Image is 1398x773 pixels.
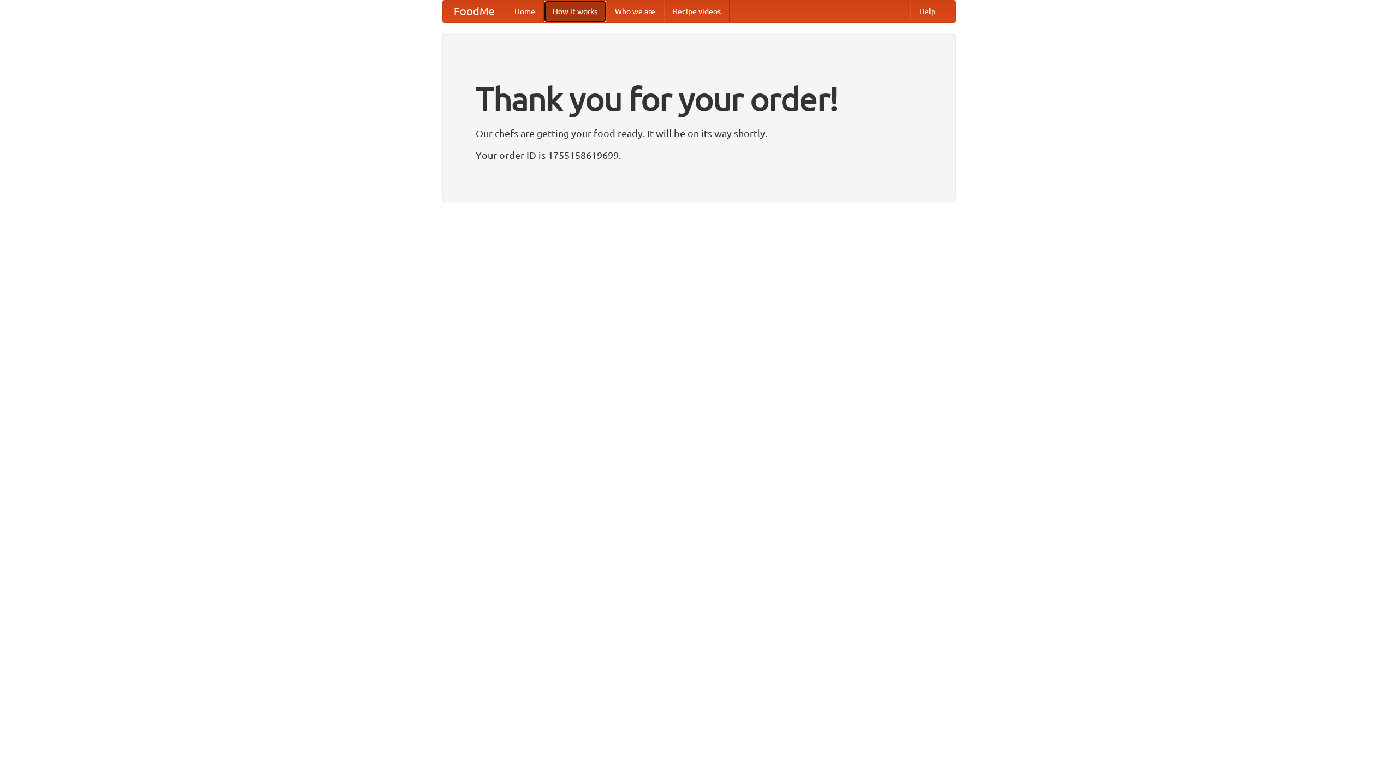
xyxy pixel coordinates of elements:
[476,147,922,163] p: Your order ID is 1755158619699.
[476,73,922,125] h1: Thank you for your order!
[910,1,944,22] a: Help
[443,1,506,22] a: FoodMe
[606,1,664,22] a: Who we are
[506,1,544,22] a: Home
[544,1,606,22] a: How it works
[476,125,922,141] p: Our chefs are getting your food ready. It will be on its way shortly.
[664,1,730,22] a: Recipe videos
